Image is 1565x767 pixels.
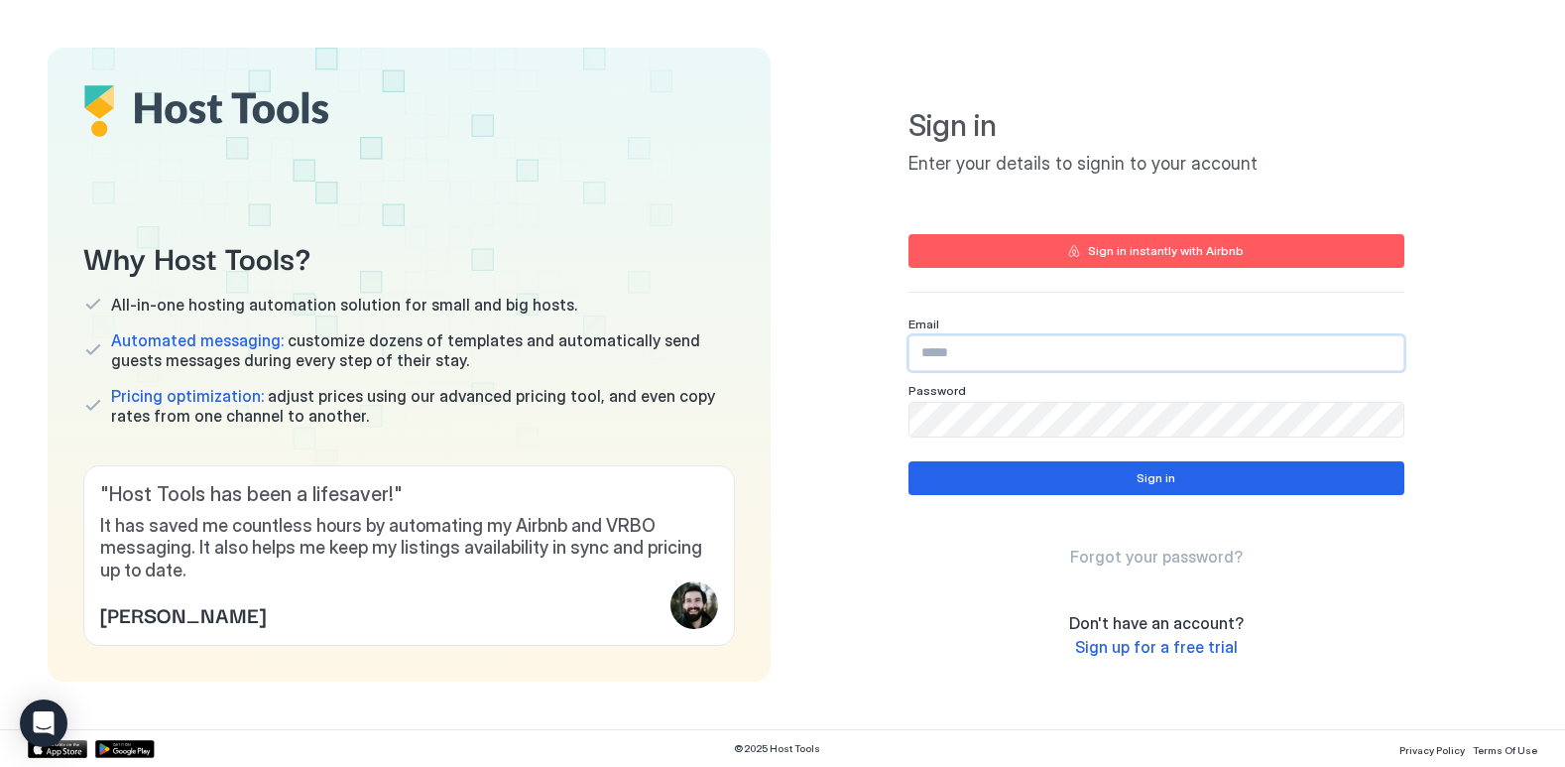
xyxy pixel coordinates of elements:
span: It has saved me countless hours by automating my Airbnb and VRBO messaging. It also helps me keep... [100,515,718,582]
div: Open Intercom Messenger [20,700,67,747]
a: Sign up for a free trial [1075,637,1238,658]
span: Why Host Tools? [83,234,735,279]
a: Google Play Store [95,740,155,758]
a: Forgot your password? [1070,547,1243,568]
span: Sign in [908,107,1404,145]
button: Sign in instantly with Airbnb [908,234,1404,268]
a: App Store [28,740,87,758]
div: profile [670,581,718,629]
input: Input Field [909,336,1403,370]
span: adjust prices using our advanced pricing tool, and even copy rates from one channel to another. [111,386,735,426]
span: Password [908,383,966,398]
span: Enter your details to signin to your account [908,153,1404,176]
span: Pricing optimization: [111,386,264,406]
span: All-in-one hosting automation solution for small and big hosts. [111,295,577,315]
span: © 2025 Host Tools [734,742,820,755]
span: " Host Tools has been a lifesaver! " [100,482,718,507]
span: Forgot your password? [1070,547,1243,567]
span: customize dozens of templates and automatically send guests messages during every step of their s... [111,330,735,370]
a: Privacy Policy [1399,738,1465,759]
span: Privacy Policy [1399,744,1465,756]
span: [PERSON_NAME] [100,599,266,629]
div: Sign in instantly with Airbnb [1088,242,1244,260]
span: Automated messaging: [111,330,284,350]
span: Terms Of Use [1473,744,1537,756]
span: Email [908,317,939,331]
input: Input Field [909,403,1403,437]
a: Terms Of Use [1473,738,1537,759]
div: Sign in [1137,469,1175,487]
span: Sign up for a free trial [1075,637,1238,657]
button: Sign in [908,461,1404,495]
span: Don't have an account? [1069,613,1244,633]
